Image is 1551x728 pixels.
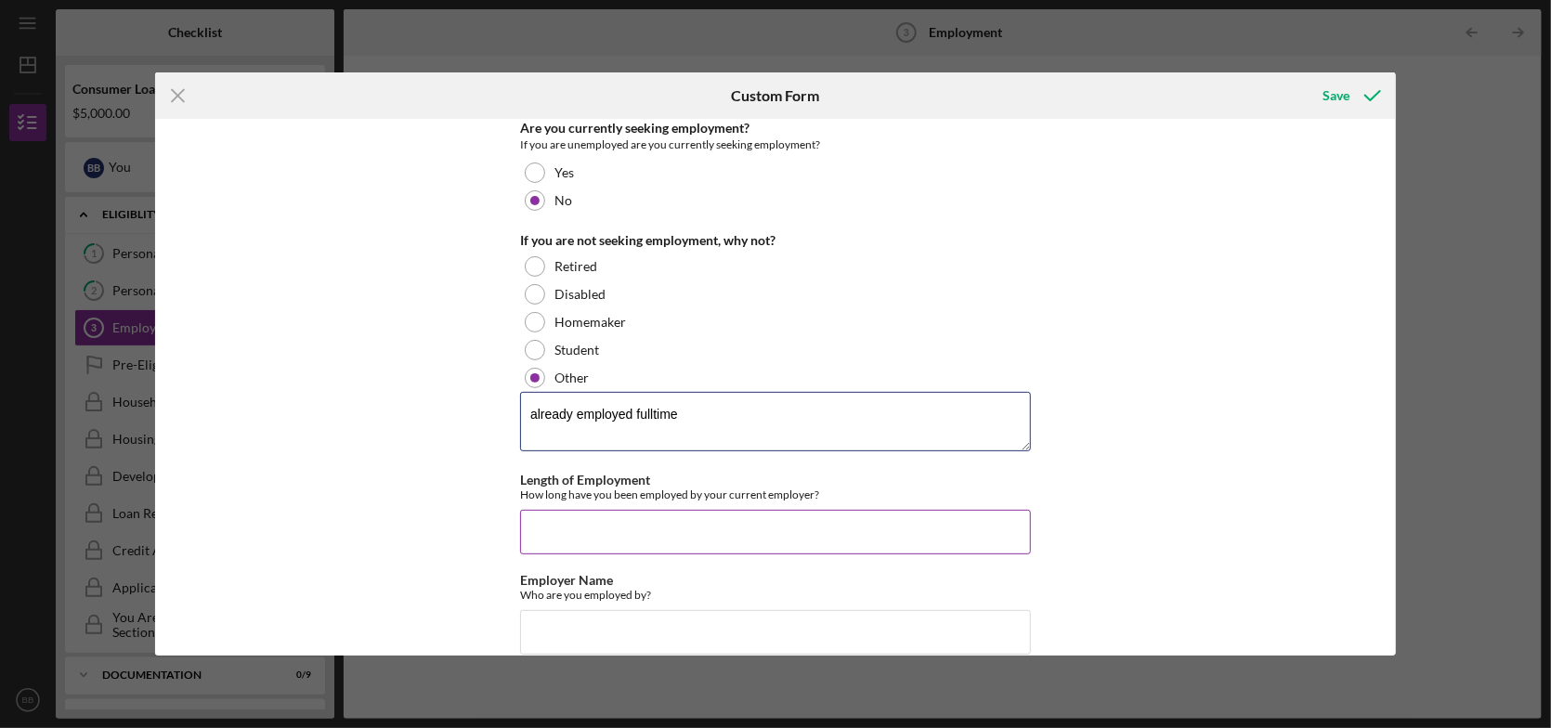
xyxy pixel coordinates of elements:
[731,87,819,104] h6: Custom Form
[554,315,626,330] label: Homemaker
[520,588,1031,602] div: Who are you employed by?
[554,259,597,274] label: Retired
[520,487,1031,501] div: How long have you been employed by your current employer?
[520,233,1031,248] div: If you are not seeking employment, why not?
[520,572,613,588] label: Employer Name
[554,165,574,180] label: Yes
[554,370,589,385] label: Other
[554,287,606,302] label: Disabled
[520,121,1031,136] div: Are you currently seeking employment?
[520,472,650,487] label: Length of Employment
[1323,77,1349,114] div: Save
[554,343,599,357] label: Student
[520,136,1031,154] div: If you are unemployed are you currently seeking employment?
[554,193,572,208] label: No
[1304,77,1396,114] button: Save
[520,392,1031,451] textarea: already employed fulltime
